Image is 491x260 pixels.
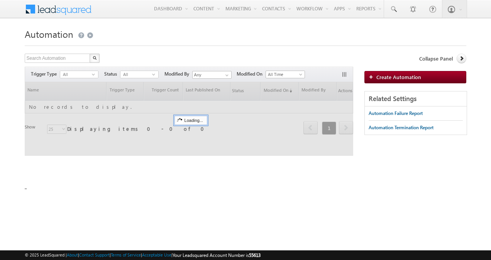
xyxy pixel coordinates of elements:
[266,71,305,78] a: All Time
[67,252,78,257] a: About
[365,91,467,106] div: Related Settings
[173,252,261,258] span: Your Leadsquared Account Number is
[376,74,421,80] span: Create Automation
[164,71,192,78] span: Modified By
[221,71,231,79] a: Show All Items
[237,71,266,78] span: Modified On
[419,55,453,62] span: Collapse Panel
[25,26,467,219] div: _
[25,252,261,259] span: © 2025 LeadSquared | | | | |
[369,74,376,79] img: add_icon.png
[120,71,152,78] span: All
[192,71,232,79] input: Type to Search
[152,73,158,76] span: select
[369,106,423,120] a: Automation Failure Report
[92,73,98,76] span: select
[174,116,207,125] div: Loading...
[60,71,92,78] span: All
[79,252,110,257] a: Contact Support
[93,56,97,60] img: Search
[249,252,261,258] span: 55613
[369,110,423,117] div: Automation Failure Report
[31,71,60,78] span: Trigger Type
[104,71,120,78] span: Status
[369,124,433,131] div: Automation Termination Report
[266,71,303,78] span: All Time
[369,121,433,135] a: Automation Termination Report
[25,28,73,40] span: Automation
[111,252,141,257] a: Terms of Service
[142,252,171,257] a: Acceptable Use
